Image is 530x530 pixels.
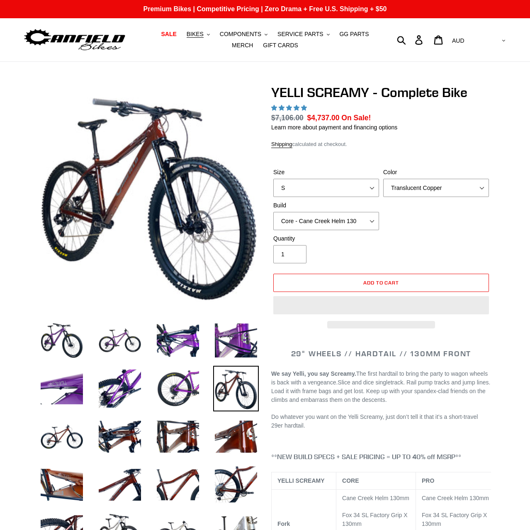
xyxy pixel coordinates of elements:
[39,318,85,363] img: Load image into Gallery viewer, YELLI SCREAMY - Complete Bike
[23,27,126,53] img: Canfield Bikes
[277,520,290,527] b: Fork
[341,112,371,123] span: On Sale!
[216,29,272,40] button: COMPONENTS
[342,494,410,503] p: Cane Creek Helm 130mm
[271,124,397,131] a: Learn more about payment and financing options
[39,366,85,411] img: Load image into Gallery viewer, YELLI SCREAMY - Complete Bike
[182,29,214,40] button: BIKES
[383,168,489,177] label: Color
[277,477,325,484] b: YELLI SCREAMY
[422,494,492,503] p: Cane Creek Helm 130mm
[263,42,298,49] span: GIFT CARDS
[97,462,143,508] img: Load image into Gallery viewer, YELLI SCREAMY - Complete Bike
[271,370,356,377] b: We say Yelli, you say Screamy.
[271,105,309,111] span: 5.00 stars
[307,114,340,122] span: $4,737.00
[155,462,201,508] img: Load image into Gallery viewer, YELLI SCREAMY - Complete Bike
[271,114,304,122] s: $7,106.00
[271,453,491,461] h4: **NEW BUILD SPECS + SALE PRICING = UP TO 40% off MSRP**
[232,42,253,49] span: MERCH
[97,366,143,411] img: Load image into Gallery viewer, YELLI SCREAMY - Complete Bike
[213,414,259,459] img: Load image into Gallery viewer, YELLI SCREAMY - Complete Bike
[213,366,259,411] img: Load image into Gallery viewer, YELLI SCREAMY - Complete Bike
[271,370,488,386] span: The first hardtail to bring the party to wagon wheels is back with a vengeance.
[213,462,259,508] img: Load image into Gallery viewer, YELLI SCREAMY - Complete Bike
[291,349,472,358] span: 29" WHEELS // HARDTAIL // 130MM FRONT
[335,29,373,40] a: GG PARTS
[155,414,201,459] img: Load image into Gallery viewer, YELLI SCREAMY - Complete Bike
[273,274,489,292] button: Add to cart
[271,413,478,429] span: Do whatever you want on the Yelli Screamy, just don’t tell it that it’s a short-travel 29er hardt...
[342,511,410,528] p: Fox 34 SL Factory Grip X 130mm
[271,140,491,148] div: calculated at checkout.
[161,31,176,38] span: SALE
[342,477,359,484] b: CORE
[213,318,259,363] img: Load image into Gallery viewer, YELLI SCREAMY - Complete Bike
[277,31,323,38] span: SERVICE PARTS
[273,234,379,243] label: Quantity
[187,31,204,38] span: BIKES
[271,370,491,404] p: Slice and dice singletrack. Rail pump tracks and jump lines. Load it with frame bags and get lost...
[422,511,492,528] p: Fox 34 SL Factory Grip X 130mm
[273,201,379,210] label: Build
[155,318,201,363] img: Load image into Gallery viewer, YELLI SCREAMY - Complete Bike
[97,414,143,459] img: Load image into Gallery viewer, YELLI SCREAMY - Complete Bike
[339,31,369,38] span: GG PARTS
[97,318,143,363] img: Load image into Gallery viewer, YELLI SCREAMY - Complete Bike
[363,280,399,286] span: Add to cart
[422,477,434,484] b: PRO
[220,31,261,38] span: COMPONENTS
[259,40,302,51] a: GIFT CARDS
[39,414,85,459] img: Load image into Gallery viewer, YELLI SCREAMY - Complete Bike
[273,168,379,177] label: Size
[273,29,333,40] button: SERVICE PARTS
[155,366,201,411] img: Load image into Gallery viewer, YELLI SCREAMY - Complete Bike
[228,40,257,51] a: MERCH
[271,85,491,100] h1: YELLI SCREAMY - Complete Bike
[271,141,292,148] a: Shipping
[39,462,85,508] img: Load image into Gallery viewer, YELLI SCREAMY - Complete Bike
[41,86,257,303] img: YELLI SCREAMY - Complete Bike
[157,29,180,40] a: SALE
